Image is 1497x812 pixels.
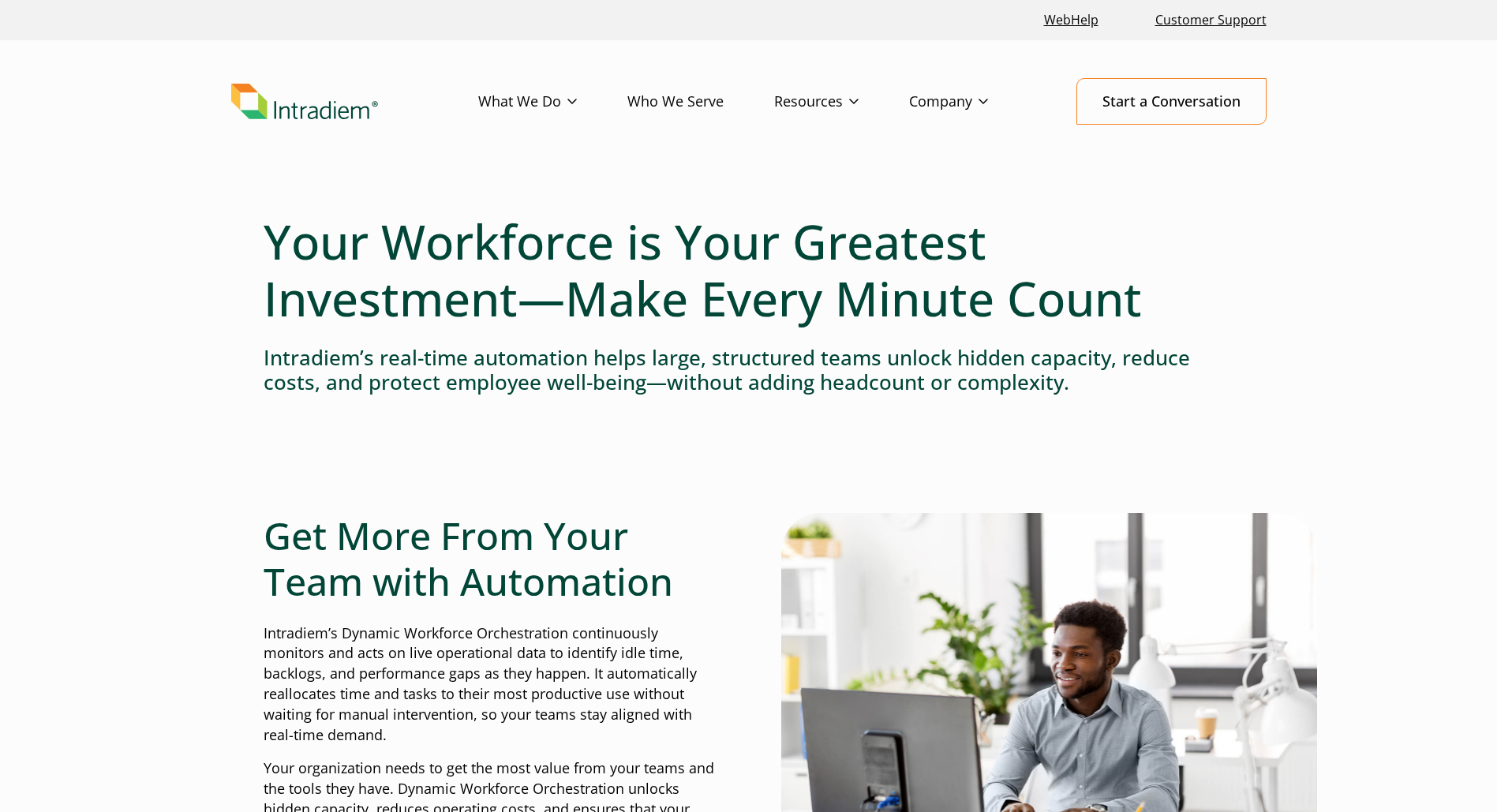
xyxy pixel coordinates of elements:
[774,79,909,125] a: Resources
[478,79,627,125] a: What We Do
[264,513,717,604] h2: Get More From Your Team with Automation
[1038,3,1105,37] a: Link opens in a new window
[231,84,378,120] img: Intradiem
[627,79,774,125] a: Who We Serve
[909,79,1039,125] a: Company
[264,623,717,746] p: Intradiem’s Dynamic Workforce Orchestration continuously monitors and acts on live operational da...
[231,84,478,120] a: Link to homepage of Intradiem
[264,213,1234,327] h1: Your Workforce is Your Greatest Investment—Make Every Minute Count
[264,346,1234,395] h4: Intradiem’s real-time automation helps large, structured teams unlock hidden capacity, reduce cos...
[1149,3,1273,37] a: Customer Support
[1076,78,1267,125] a: Start a Conversation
